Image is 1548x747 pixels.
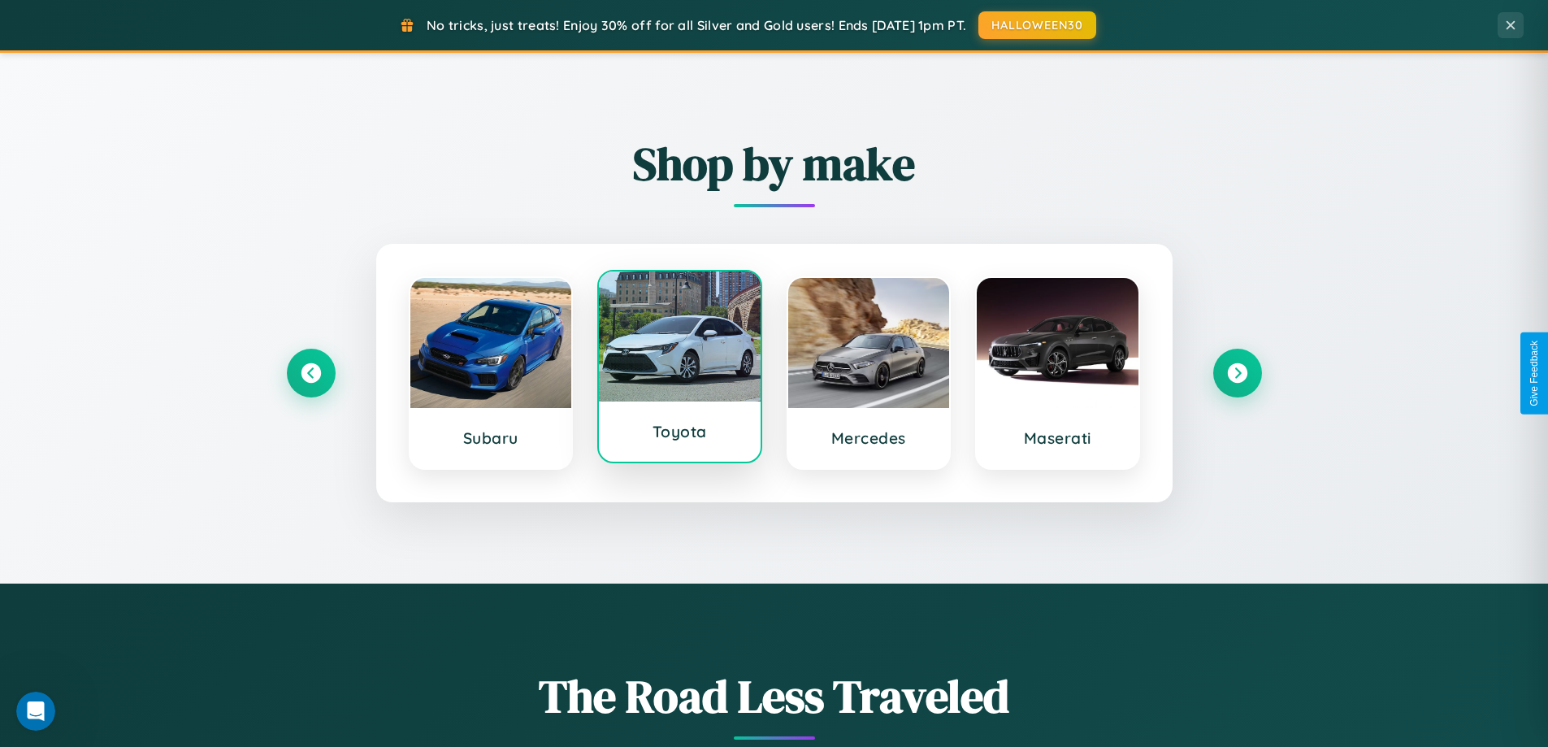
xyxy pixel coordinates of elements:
[427,428,556,448] h3: Subaru
[16,692,55,731] iframe: Intercom live chat
[427,17,966,33] span: No tricks, just treats! Enjoy 30% off for all Silver and Gold users! Ends [DATE] 1pm PT.
[287,132,1262,195] h2: Shop by make
[615,422,744,441] h3: Toyota
[804,428,934,448] h3: Mercedes
[287,665,1262,727] h1: The Road Less Traveled
[978,11,1096,39] button: HALLOWEEN30
[993,428,1122,448] h3: Maserati
[1528,341,1540,406] div: Give Feedback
